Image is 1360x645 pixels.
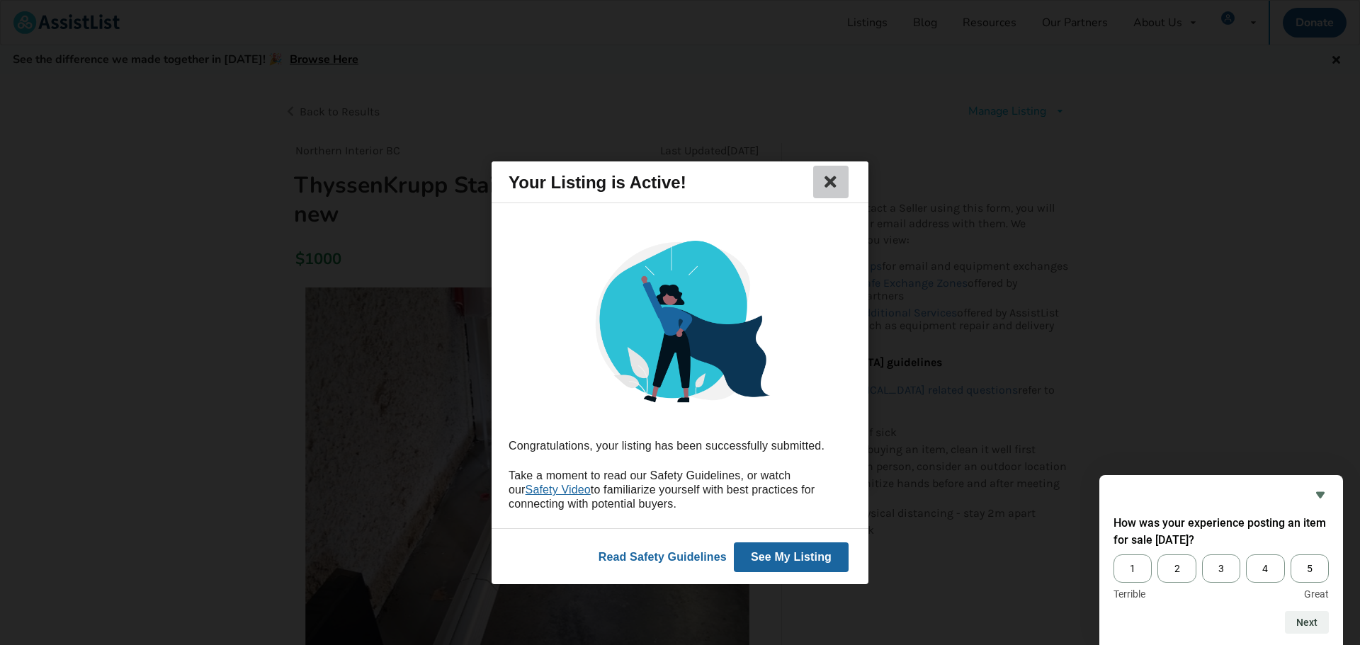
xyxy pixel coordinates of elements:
[599,550,727,562] a: Read Safety Guidelines
[1113,486,1329,634] div: How was your experience posting an item for sale today? Select an option from 1 to 5, with 1 bein...
[1246,554,1284,583] span: 4
[1157,554,1196,583] span: 2
[1113,554,1152,583] span: 1
[1285,611,1329,634] button: Next question
[1202,554,1240,583] span: 3
[1291,554,1329,583] span: 5
[509,161,686,202] div: Your Listing is Active!
[1113,554,1329,600] div: How was your experience posting an item for sale today? Select an option from 1 to 5, with 1 bein...
[734,542,849,571] button: See My Listing
[509,469,851,511] div: Take a moment to read our Safety Guidelines, or watch our to familiarize yourself with best pract...
[1113,515,1329,549] h2: How was your experience posting an item for sale today? Select an option from 1 to 5, with 1 bein...
[509,439,851,453] div: Congratulations, your listing has been successfully submitted.
[1304,588,1329,600] span: Great
[1312,486,1329,503] button: Hide survey
[1113,588,1145,600] span: Terrible
[526,484,591,496] a: Safety Video
[577,221,783,428] img: post_success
